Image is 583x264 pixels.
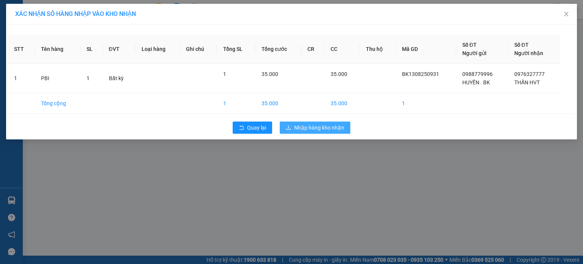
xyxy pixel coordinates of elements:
[136,35,180,64] th: Loại hàng
[514,79,540,85] span: THẤN HVT
[396,93,456,114] td: 1
[514,71,545,77] span: 0976327777
[301,35,325,64] th: CR
[331,71,347,77] span: 35.000
[35,93,80,114] td: Tổng cộng
[255,93,301,114] td: 35.000
[396,35,456,64] th: Mã GD
[556,4,577,25] button: Close
[87,75,90,81] span: 1
[262,71,278,77] span: 35.000
[514,42,529,48] span: Số ĐT
[360,35,395,64] th: Thu hộ
[462,71,493,77] span: 0988779996
[103,64,136,93] td: Bất kỳ
[563,11,569,17] span: close
[325,35,360,64] th: CC
[462,42,477,48] span: Số ĐT
[294,123,344,132] span: Nhập hàng kho nhận
[286,125,291,131] span: download
[462,50,487,56] span: Người gửi
[462,79,490,85] span: HUYỀN . BK
[247,123,266,132] span: Quay lại
[8,35,35,64] th: STT
[80,35,103,64] th: SL
[217,35,256,64] th: Tổng SL
[280,122,350,134] button: downloadNhập hàng kho nhận
[325,93,360,114] td: 35.000
[35,35,80,64] th: Tên hàng
[8,64,35,93] td: 1
[255,35,301,64] th: Tổng cước
[514,50,543,56] span: Người nhận
[180,35,217,64] th: Ghi chú
[35,64,80,93] td: PBI
[103,35,136,64] th: ĐVT
[223,71,226,77] span: 1
[402,71,439,77] span: BK1308250931
[217,93,256,114] td: 1
[15,10,136,17] span: XÁC NHẬN SỐ HÀNG NHẬP VÀO KHO NHẬN
[239,125,244,131] span: rollback
[233,122,272,134] button: rollbackQuay lại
